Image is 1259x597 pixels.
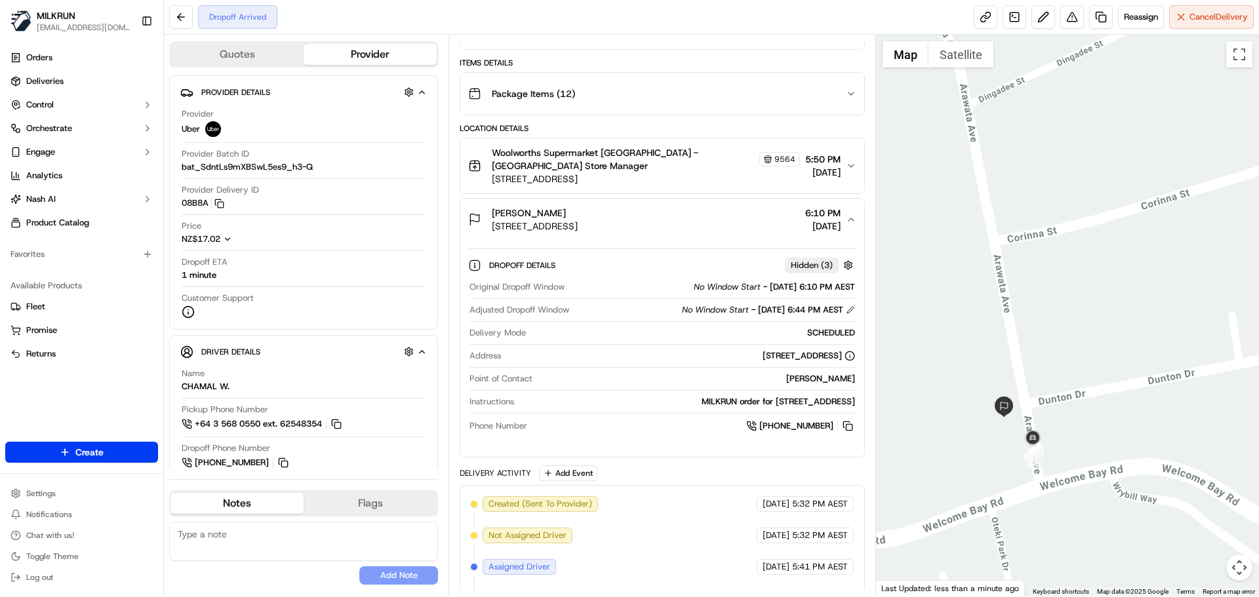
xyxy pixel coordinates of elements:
[460,241,864,457] div: [PERSON_NAME][STREET_ADDRESS]6:10 PM[DATE]
[26,217,89,229] span: Product Catalog
[182,233,220,244] span: NZ$17.02
[10,10,31,31] img: MILKRUN
[26,123,72,134] span: Orchestrate
[460,138,864,193] button: Woolworths Supermarket [GEOGRAPHIC_DATA] - [GEOGRAPHIC_DATA] Store Manager9564[STREET_ADDRESS]5:5...
[26,572,53,583] span: Log out
[785,257,856,273] button: Hidden (3)
[805,206,841,220] span: 6:10 PM
[5,505,158,524] button: Notifications
[26,170,62,182] span: Analytics
[26,530,74,541] span: Chat with us!
[1176,588,1195,595] a: Terms (opens in new tab)
[26,348,56,360] span: Returns
[1097,588,1169,595] span: Map data ©2025 Google
[492,206,566,220] span: [PERSON_NAME]
[876,580,1025,596] div: Last Updated: less than a minute ago
[5,212,158,233] a: Product Catalog
[182,197,224,209] button: 08B8A
[492,146,756,172] span: Woolworths Supermarket [GEOGRAPHIC_DATA] - [GEOGRAPHIC_DATA] Store Manager
[5,547,158,566] button: Toggle Theme
[5,568,158,587] button: Log out
[26,301,45,313] span: Fleet
[26,551,79,562] span: Toggle Theme
[5,244,158,265] div: Favorites
[182,269,216,281] div: 1 minute
[182,368,205,379] span: Name
[489,260,558,271] span: Dropoff Details
[883,41,929,67] button: Show street map
[5,275,158,296] div: Available Products
[37,22,130,33] span: [EMAIL_ADDRESS][DOMAIN_NAME]
[1033,587,1089,596] button: Keyboard shortcuts
[201,87,270,98] span: Provider Details
[5,142,158,163] button: Engage
[5,47,158,68] a: Orders
[470,281,565,293] span: Original Dropoff Window
[763,530,789,541] span: [DATE]
[182,417,344,431] a: +64 3 568 0550 ext. 62548354
[489,530,567,541] span: Not Assigned Driver
[763,281,767,293] span: -
[26,75,64,87] span: Deliveries
[10,348,153,360] a: Returns
[1118,5,1164,29] button: Reassign
[763,498,789,510] span: [DATE]
[195,457,269,469] span: [PHONE_NUMBER]
[1024,443,1041,460] div: 21
[5,94,158,115] button: Control
[1026,451,1043,468] div: 20
[538,373,854,385] div: [PERSON_NAME]
[205,121,221,137] img: uber-new-logo.jpeg
[182,455,290,470] a: [PHONE_NUMBER]
[182,148,249,160] span: Provider Batch ID
[460,73,864,115] button: Package Items (12)
[304,44,437,65] button: Provider
[694,281,761,293] span: No Window Start
[460,468,531,478] div: Delivery Activity
[751,304,755,316] span: -
[10,301,153,313] a: Fleet
[805,153,841,166] span: 5:50 PM
[180,81,427,103] button: Provider Details
[1124,11,1158,23] span: Reassign
[774,154,795,164] span: 9564
[460,58,864,68] div: Items Details
[26,488,56,499] span: Settings
[304,493,437,514] button: Flags
[470,304,569,316] span: Adjusted Dropoff Window
[879,579,923,596] a: Open this area in Google Maps (opens a new window)
[182,233,297,245] button: NZ$17.02
[180,341,427,362] button: Driver Details
[791,260,833,271] span: Hidden ( 3 )
[37,9,75,22] button: MILKRUN
[1189,11,1248,23] span: Cancel Delivery
[5,189,158,210] button: Nash AI
[531,327,854,339] div: SCHEDULED
[805,220,841,233] span: [DATE]
[75,446,104,459] span: Create
[26,193,56,205] span: Nash AI
[5,71,158,92] a: Deliveries
[182,404,268,415] span: Pickup Phone Number
[26,509,72,520] span: Notifications
[182,292,254,304] span: Customer Support
[182,442,270,454] span: Dropoff Phone Number
[5,296,158,317] button: Fleet
[5,484,158,503] button: Settings
[5,118,158,139] button: Orchestrate
[470,327,526,339] span: Delivery Mode
[182,256,228,268] span: Dropoff ETA
[10,324,153,336] a: Promise
[763,561,789,573] span: [DATE]
[5,343,158,364] button: Returns
[492,172,799,185] span: [STREET_ADDRESS]
[519,396,854,408] div: MILKRUN order for [STREET_ADDRESS]
[170,493,304,514] button: Notes
[470,396,514,408] span: Instructions
[792,530,848,541] span: 5:32 PM AEST
[1169,5,1254,29] button: CancelDelivery
[805,166,841,179] span: [DATE]
[201,347,260,357] span: Driver Details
